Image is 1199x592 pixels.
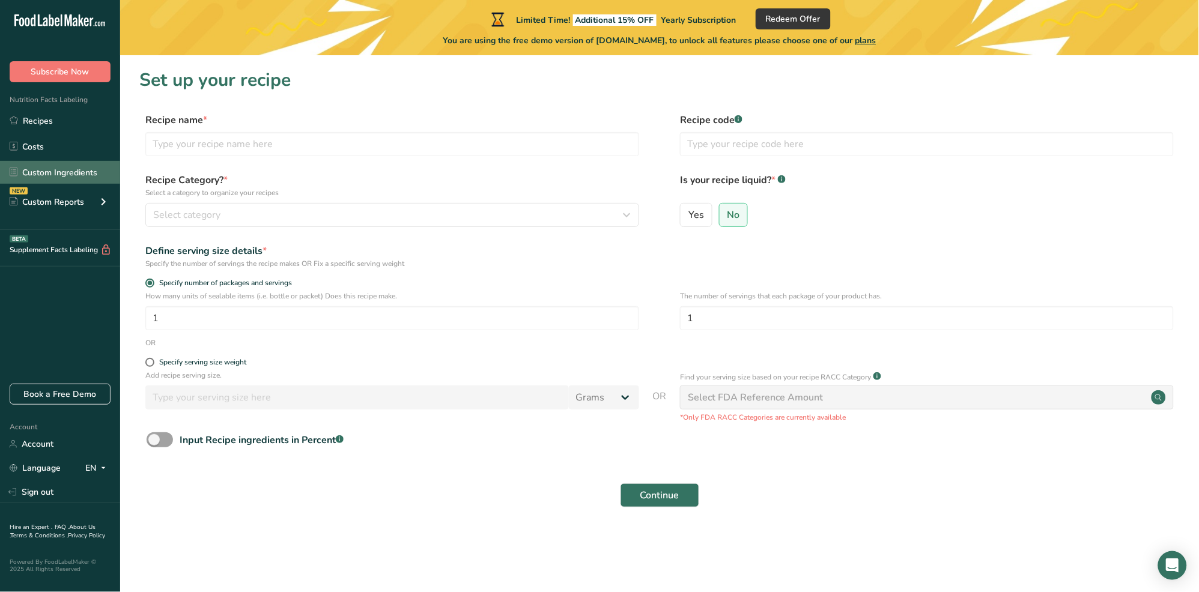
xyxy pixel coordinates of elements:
input: Type your serving size here [145,385,569,409]
label: Recipe code [680,113,1174,127]
button: Continue [621,483,699,507]
a: Language [10,458,61,479]
div: Specify serving size weight [159,358,246,367]
div: NEW [10,187,28,195]
a: FAQ . [55,523,69,531]
div: Powered By FoodLabelMaker © 2025 All Rights Reserved [10,558,111,573]
a: Book a Free Demo [10,384,111,405]
div: Input Recipe ingredients in Percent [180,433,344,447]
button: Select category [145,203,639,227]
span: No [727,209,740,221]
p: Find your serving size based on your recipe RACC Category [680,372,871,382]
div: Limited Time! [489,12,736,26]
label: Is your recipe liquid? [680,173,1174,198]
span: Select category [153,208,220,222]
p: Add recipe serving size. [145,370,639,381]
p: How many units of sealable items (i.e. bottle or packet) Does this recipe make. [145,291,639,301]
button: Redeem Offer [756,8,831,29]
p: *Only FDA RACC Categories are currently available [680,412,1174,423]
p: The number of servings that each package of your product has. [680,291,1174,301]
label: Recipe Category? [145,173,639,198]
span: Redeem Offer [766,13,821,25]
input: Type your recipe name here [145,132,639,156]
span: Subscribe Now [31,65,90,78]
div: Open Intercom Messenger [1158,551,1187,580]
p: Select a category to organize your recipes [145,187,639,198]
div: Define serving size details [145,244,639,258]
a: Hire an Expert . [10,523,52,531]
span: You are using the free demo version of [DOMAIN_NAME], to unlock all features please choose one of... [443,34,876,47]
div: Select FDA Reference Amount [688,390,823,405]
h1: Set up your recipe [139,67,1180,94]
div: OR [145,337,156,348]
span: Additional 15% OFF [573,14,657,26]
a: Privacy Policy [68,531,105,540]
button: Subscribe Now [10,61,111,82]
a: Terms & Conditions . [10,531,68,540]
span: OR [653,389,667,423]
input: Type your recipe code here [680,132,1174,156]
div: Custom Reports [10,196,84,208]
span: Yearly Subscription [661,14,736,26]
div: Specify the number of servings the recipe makes OR Fix a specific serving weight [145,258,639,269]
span: Yes [688,209,704,221]
span: Specify number of packages and servings [154,279,292,288]
div: BETA [10,235,28,243]
a: About Us . [10,523,96,540]
span: Continue [640,488,679,503]
span: plans [855,35,876,46]
div: EN [85,461,111,476]
label: Recipe name [145,113,639,127]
